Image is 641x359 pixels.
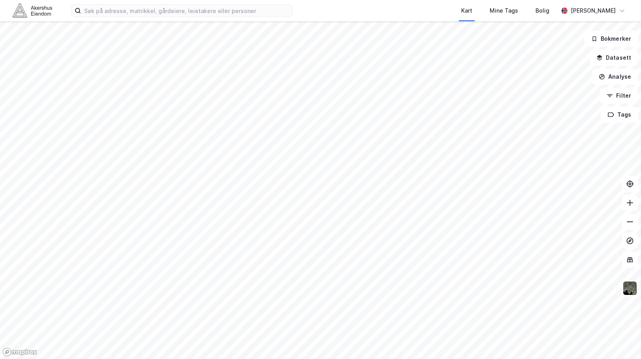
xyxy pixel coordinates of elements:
[81,5,292,17] input: Søk på adresse, matrikkel, gårdeiere, leietakere eller personer
[571,6,616,15] div: [PERSON_NAME]
[535,6,549,15] div: Bolig
[13,4,52,17] img: akershus-eiendom-logo.9091f326c980b4bce74ccdd9f866810c.svg
[490,6,518,15] div: Mine Tags
[601,321,641,359] iframe: Chat Widget
[461,6,472,15] div: Kart
[601,321,641,359] div: Kontrollprogram for chat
